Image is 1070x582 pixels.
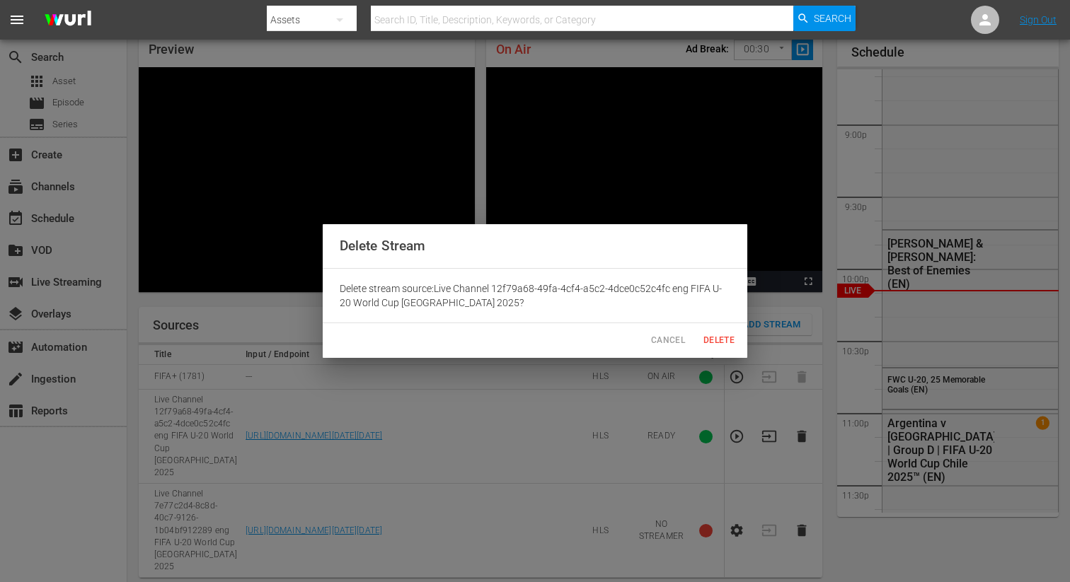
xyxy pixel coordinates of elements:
[651,333,685,348] span: Cancel
[34,4,102,37] img: ans4CAIJ8jUAAAAAAAAAAAAAAAAAAAAAAAAgQb4GAAAAAAAAAAAAAAAAAAAAAAAAJMjXAAAAAAAAAAAAAAAAAAAAAAAAgAT5G...
[8,11,25,28] span: menu
[702,333,736,348] span: Delete
[1020,14,1057,25] a: Sign Out
[814,6,851,31] span: Search
[340,281,730,310] p: Delete stream source: Live Channel 12f79a68-49fa-4cf4-a5c2-4dce0c52c4fc eng FIFA U-20 World Cup [...
[696,329,742,352] button: Delete
[340,238,425,254] span: Delete Stream
[645,329,691,352] button: Cancel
